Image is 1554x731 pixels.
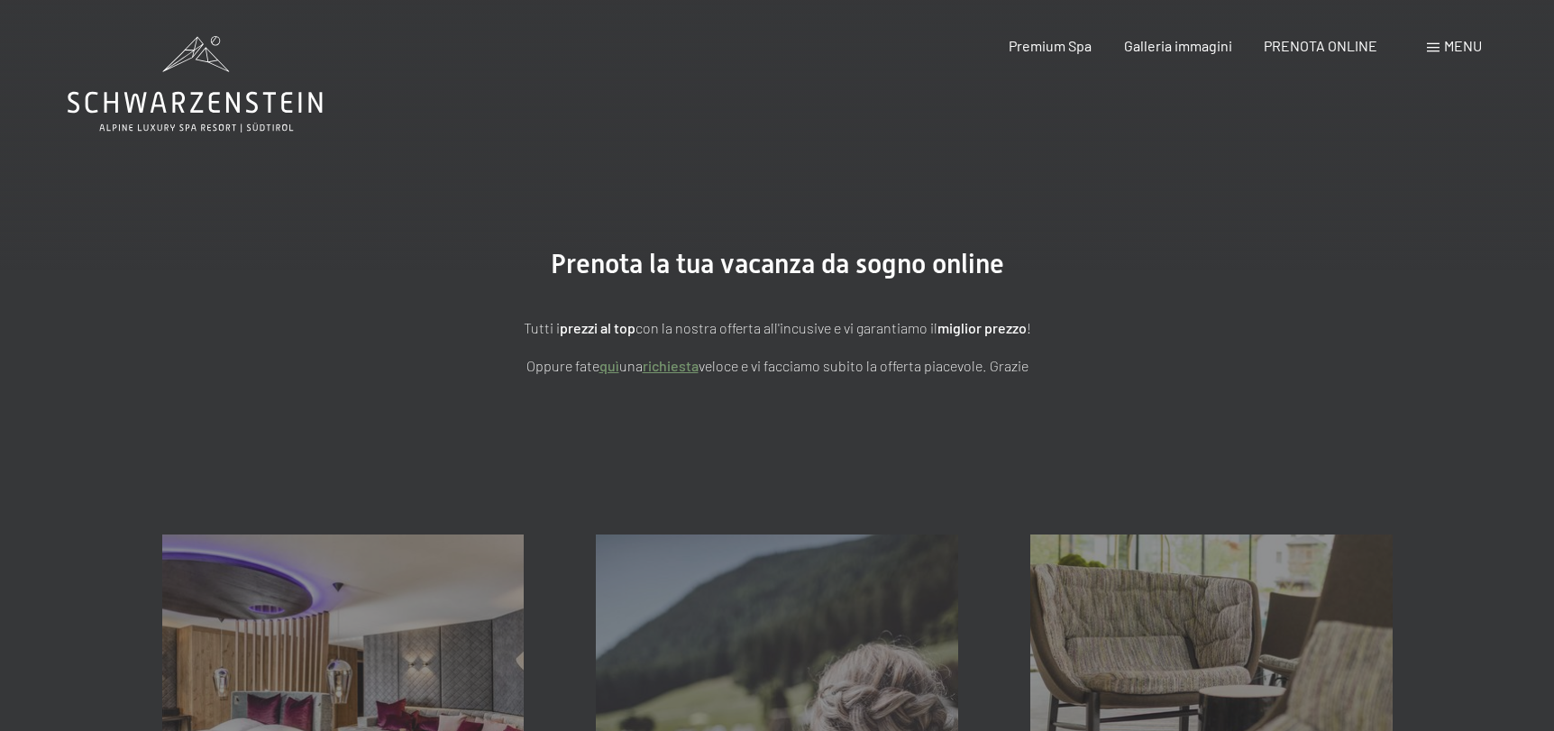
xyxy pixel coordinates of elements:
[551,248,1004,279] span: Prenota la tua vacanza da sogno online
[326,316,1228,340] p: Tutti i con la nostra offerta all'incusive e vi garantiamo il !
[1264,37,1377,54] a: PRENOTA ONLINE
[937,319,1027,336] strong: miglior prezzo
[560,319,635,336] strong: prezzi al top
[1124,37,1232,54] a: Galleria immagini
[643,357,699,374] a: richiesta
[599,357,619,374] a: quì
[1444,37,1482,54] span: Menu
[1009,37,1092,54] a: Premium Spa
[326,354,1228,378] p: Oppure fate una veloce e vi facciamo subito la offerta piacevole. Grazie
